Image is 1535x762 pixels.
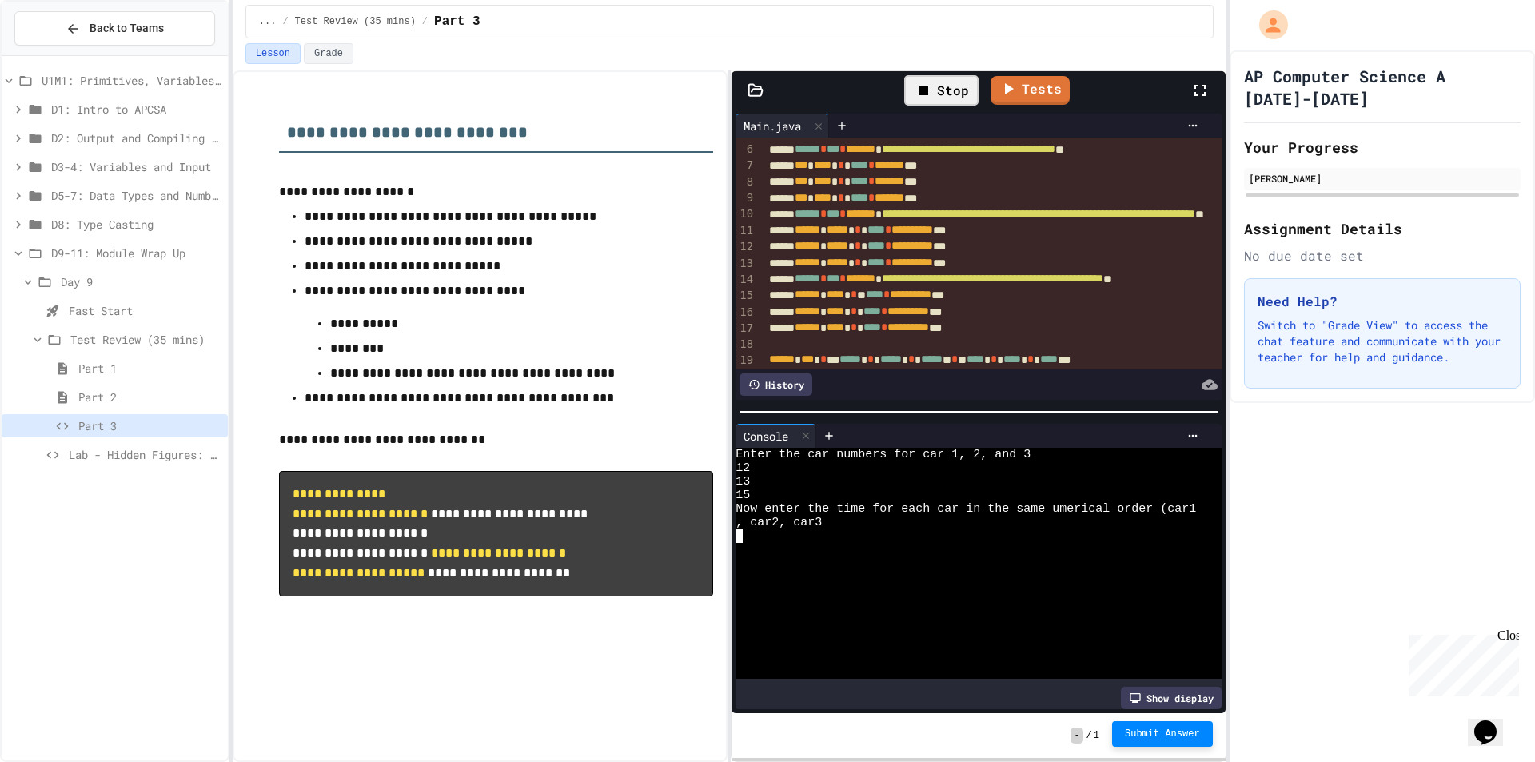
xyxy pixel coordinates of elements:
[736,190,756,206] div: 9
[736,174,756,190] div: 8
[259,15,277,28] span: ...
[51,130,221,146] span: D2: Output and Compiling Code
[736,353,756,369] div: 19
[736,256,756,272] div: 13
[736,337,756,353] div: 18
[61,273,221,290] span: Day 9
[1244,65,1521,110] h1: AP Computer Science A [DATE]-[DATE]
[70,331,221,348] span: Test Review (35 mins)
[736,272,756,288] div: 14
[245,43,301,64] button: Lesson
[736,142,756,158] div: 6
[991,76,1070,105] a: Tests
[1244,136,1521,158] h2: Your Progress
[736,461,750,475] span: 12
[304,43,353,64] button: Grade
[1258,292,1507,311] h3: Need Help?
[295,15,416,28] span: Test Review (35 mins)
[51,245,221,261] span: D9-11: Module Wrap Up
[434,12,480,31] span: Part 3
[6,6,110,102] div: Chat with us now!Close
[736,475,750,489] span: 13
[78,417,221,434] span: Part 3
[1094,729,1099,742] span: 1
[42,72,221,89] span: U1M1: Primitives, Variables, Basic I/O
[1242,6,1292,43] div: My Account
[736,502,1196,516] span: Now enter the time for each car in the same umerical order (car1
[736,321,756,337] div: 17
[1071,728,1082,744] span: -
[78,389,221,405] span: Part 2
[736,424,816,448] div: Console
[736,516,822,529] span: , car2, car3
[736,223,756,239] div: 11
[51,216,221,233] span: D8: Type Casting
[1468,698,1519,746] iframe: chat widget
[736,448,1031,461] span: Enter the car numbers for car 1, 2, and 3
[736,206,756,222] div: 10
[736,305,756,321] div: 16
[1244,246,1521,265] div: No due date set
[740,373,812,396] div: History
[736,118,809,134] div: Main.java
[69,446,221,463] span: Lab - Hidden Figures: Launch Weight Calculator
[1244,217,1521,240] h2: Assignment Details
[51,187,221,204] span: D5-7: Data Types and Number Calculations
[51,158,221,175] span: D3-4: Variables and Input
[1249,171,1516,186] div: [PERSON_NAME]
[422,15,428,28] span: /
[904,75,979,106] div: Stop
[69,302,221,319] span: Fast Start
[736,158,756,174] div: 7
[90,20,164,37] span: Back to Teams
[282,15,288,28] span: /
[1112,721,1213,747] button: Submit Answer
[14,11,215,46] button: Back to Teams
[51,101,221,118] span: D1: Intro to APCSA
[736,428,796,445] div: Console
[1402,628,1519,696] iframe: chat widget
[736,239,756,255] div: 12
[1121,687,1222,709] div: Show display
[736,489,750,502] span: 15
[78,360,221,377] span: Part 1
[736,288,756,304] div: 15
[1125,728,1200,740] span: Submit Answer
[1258,317,1507,365] p: Switch to "Grade View" to access the chat feature and communicate with your teacher for help and ...
[736,114,829,138] div: Main.java
[736,369,756,385] div: 20
[1086,729,1092,742] span: /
